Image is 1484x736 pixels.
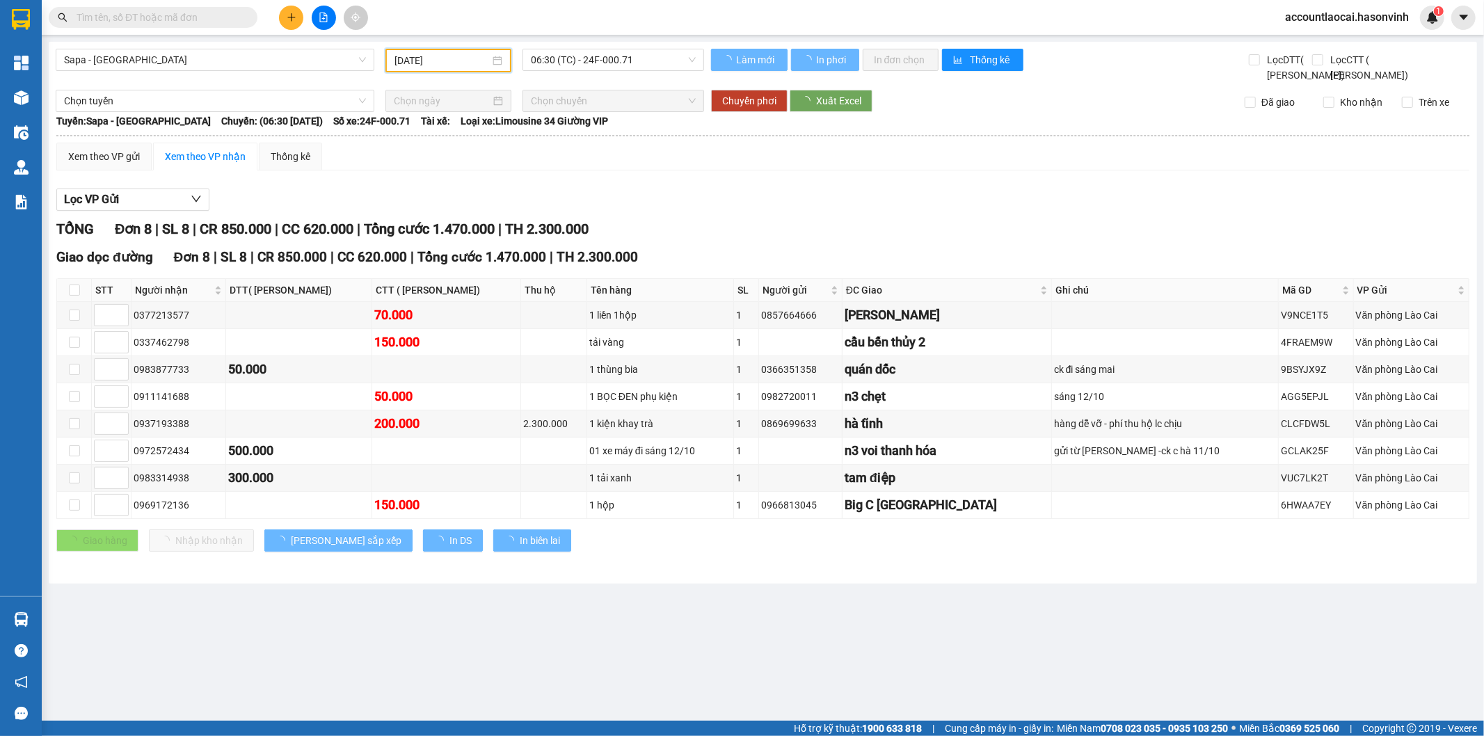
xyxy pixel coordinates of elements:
[1279,356,1354,383] td: 9BSYJX9Z
[92,279,131,302] th: STT
[736,497,756,513] div: 1
[149,529,254,552] button: Nhập kho nhận
[115,221,152,237] span: Đơn 8
[589,470,731,486] div: 1 tải xanh
[1356,497,1467,513] div: Văn phòng Lào Cai
[221,249,247,265] span: SL 8
[1334,95,1388,110] span: Kho nhận
[1426,11,1439,24] img: icon-new-feature
[291,533,401,548] span: [PERSON_NAME] sắp xếp
[68,149,140,164] div: Xem theo VP gửi
[1434,6,1444,16] sup: 1
[394,53,490,68] input: 12/10/2025
[1279,492,1354,519] td: 6HWAA7EY
[228,360,369,379] div: 50.000
[845,333,1049,352] div: cầu bến thủy 2
[761,416,840,431] div: 0869699633
[364,221,495,237] span: Tổng cước 1.470.000
[77,10,241,25] input: Tìm tên, số ĐT hoặc mã đơn
[589,362,731,377] div: 1 thùng bia
[134,443,223,458] div: 0972572434
[498,221,502,237] span: |
[155,221,159,237] span: |
[863,49,939,71] button: In đơn chọn
[523,416,584,431] div: 2.300.000
[801,96,816,106] span: loading
[521,279,587,302] th: Thu hộ
[257,249,327,265] span: CR 850.000
[15,707,28,720] span: message
[1354,302,1469,329] td: Văn phòng Lào Cai
[736,335,756,350] div: 1
[845,360,1049,379] div: quán dốc
[711,49,788,71] button: Làm mới
[134,335,223,350] div: 0337462798
[589,389,731,404] div: 1 BỌC ĐEN phụ kiện
[191,193,202,205] span: down
[794,721,922,736] span: Hỗ trợ kỹ thuật:
[15,675,28,689] span: notification
[134,497,223,513] div: 0969172136
[134,362,223,377] div: 0983877733
[287,13,296,22] span: plus
[1356,307,1467,323] div: Văn phòng Lào Cai
[816,93,861,109] span: Xuất Excel
[557,249,638,265] span: TH 2.300.000
[1281,389,1351,404] div: AGG5EPJL
[845,441,1049,461] div: n3 voi thanh hóa
[193,221,196,237] span: |
[14,56,29,70] img: dashboard-icon
[1281,416,1351,431] div: CLCFDW5L
[790,90,872,112] button: Xuất Excel
[942,49,1023,71] button: bar-chartThống kê
[134,470,223,486] div: 0983314938
[344,6,368,30] button: aim
[1054,443,1276,458] div: gửi từ [PERSON_NAME] -ck c hà 11/10
[761,362,840,377] div: 0366351358
[374,495,518,515] div: 150.000
[1281,497,1351,513] div: 6HWAA7EY
[282,221,353,237] span: CC 620.000
[587,279,734,302] th: Tên hàng
[56,249,153,265] span: Giao dọc đường
[15,644,28,657] span: question-circle
[791,49,859,71] button: In phơi
[846,282,1037,298] span: ĐC Giao
[531,49,695,70] span: 06:30 (TC) - 24F-000.71
[1281,307,1351,323] div: V9NCE1T5
[589,307,731,323] div: 1 liền 1hộp
[1279,410,1354,438] td: CLCFDW5L
[1279,383,1354,410] td: AGG5EPJL
[374,414,518,433] div: 200.000
[174,249,211,265] span: Đơn 8
[493,529,571,552] button: In biên lai
[953,55,965,66] span: bar-chart
[711,90,788,112] button: Chuyển phơi
[1356,335,1467,350] div: Văn phòng Lào Cai
[330,249,334,265] span: |
[1436,6,1441,16] span: 1
[417,249,546,265] span: Tổng cước 1.470.000
[337,249,407,265] span: CC 620.000
[449,533,472,548] span: In DS
[736,52,776,67] span: Làm mới
[1279,465,1354,492] td: VUC7LK2T
[14,125,29,140] img: warehouse-icon
[135,282,212,298] span: Người nhận
[845,414,1049,433] div: hà tĩnh
[1279,302,1354,329] td: V9NCE1T5
[845,468,1049,488] div: tam điệp
[589,416,731,431] div: 1 kiện khay trà
[945,721,1053,736] span: Cung cấp máy in - giấy in:
[64,49,366,70] span: Sapa - Hà Tĩnh
[1354,492,1469,519] td: Văn phòng Lào Cai
[736,307,756,323] div: 1
[56,529,138,552] button: Giao hàng
[1231,726,1236,731] span: ⚪️
[1057,721,1228,736] span: Miền Nam
[1279,438,1354,465] td: GCLAK25F
[736,443,756,458] div: 1
[1458,11,1470,24] span: caret-down
[1325,52,1411,83] span: Lọc CTT ( [PERSON_NAME])
[165,149,246,164] div: Xem theo VP nhận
